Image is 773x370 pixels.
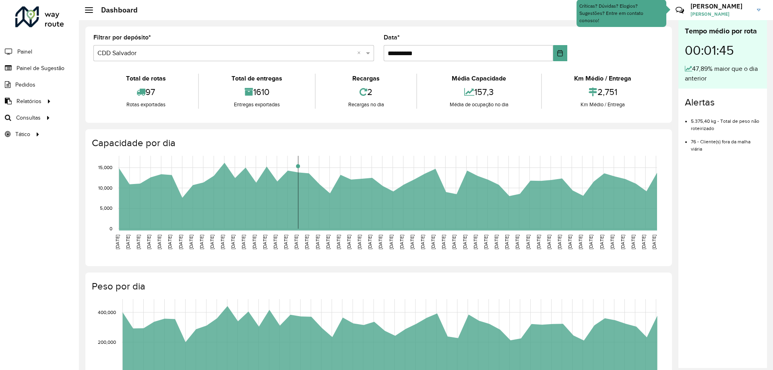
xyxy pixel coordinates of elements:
[199,235,204,249] text: [DATE]
[525,235,531,249] text: [DATE]
[389,235,394,249] text: [DATE]
[690,2,751,10] h3: [PERSON_NAME]
[346,235,351,249] text: [DATE]
[567,235,573,249] text: [DATE]
[441,235,446,249] text: [DATE]
[483,235,488,249] text: [DATE]
[451,235,457,249] text: [DATE]
[536,235,541,249] text: [DATE]
[315,235,320,249] text: [DATE]
[17,97,41,105] span: Relatórios
[419,83,539,101] div: 157,3
[115,235,120,249] text: [DATE]
[336,235,341,249] text: [DATE]
[100,206,112,211] text: 5,000
[304,235,309,249] text: [DATE]
[504,235,509,249] text: [DATE]
[494,235,499,249] text: [DATE]
[473,235,478,249] text: [DATE]
[671,2,688,19] a: Contato Rápido
[201,74,312,83] div: Total de entregas
[95,101,196,109] div: Rotas exportadas
[98,339,116,345] text: 200,000
[557,235,562,249] text: [DATE]
[167,235,172,249] text: [DATE]
[399,235,404,249] text: [DATE]
[691,112,761,132] li: 5.375,40 kg - Total de peso não roteirizado
[209,235,215,249] text: [DATE]
[16,114,41,122] span: Consultas
[201,101,312,109] div: Entregas exportadas
[357,48,364,58] span: Clear all
[685,26,761,37] div: Tempo médio por rota
[685,97,761,108] h4: Alertas
[325,235,331,249] text: [DATE]
[630,235,636,249] text: [DATE]
[146,235,151,249] text: [DATE]
[462,235,467,249] text: [DATE]
[419,74,539,83] div: Média Capacidade
[262,235,267,249] text: [DATE]
[230,235,236,249] text: [DATE]
[125,235,130,249] text: [DATE]
[420,235,425,249] text: [DATE]
[17,48,32,56] span: Painel
[136,235,141,249] text: [DATE]
[546,235,552,249] text: [DATE]
[610,235,615,249] text: [DATE]
[98,310,116,315] text: 400,000
[293,235,299,249] text: [DATE]
[93,6,138,14] h2: Dashboard
[419,101,539,109] div: Média de ocupação no dia
[157,235,162,249] text: [DATE]
[92,281,664,292] h4: Peso por dia
[599,235,604,249] text: [DATE]
[685,37,761,64] div: 00:01:45
[544,74,662,83] div: Km Médio / Entrega
[515,235,520,249] text: [DATE]
[220,235,225,249] text: [DATE]
[318,101,414,109] div: Recargas no dia
[641,235,646,249] text: [DATE]
[357,235,362,249] text: [DATE]
[273,235,278,249] text: [DATE]
[367,235,372,249] text: [DATE]
[588,235,593,249] text: [DATE]
[252,235,257,249] text: [DATE]
[201,83,312,101] div: 1610
[685,64,761,83] div: 47,89% maior que o dia anterior
[95,83,196,101] div: 97
[691,132,761,153] li: 76 - Cliente(s) fora da malha viária
[384,33,400,42] label: Data
[318,83,414,101] div: 2
[409,235,415,249] text: [DATE]
[110,226,112,231] text: 0
[620,235,625,249] text: [DATE]
[92,137,664,149] h4: Capacidade por dia
[578,235,583,249] text: [DATE]
[553,45,567,61] button: Choose Date
[544,101,662,109] div: Km Médio / Entrega
[15,130,30,138] span: Tático
[98,165,112,170] text: 15,000
[544,83,662,101] div: 2,751
[651,235,657,249] text: [DATE]
[378,235,383,249] text: [DATE]
[95,74,196,83] div: Total de rotas
[241,235,246,249] text: [DATE]
[318,74,414,83] div: Recargas
[430,235,436,249] text: [DATE]
[98,185,112,190] text: 10,000
[17,64,64,72] span: Painel de Sugestão
[690,10,751,18] span: [PERSON_NAME]
[178,235,183,249] text: [DATE]
[283,235,288,249] text: [DATE]
[188,235,194,249] text: [DATE]
[93,33,151,42] label: Filtrar por depósito
[15,81,35,89] span: Pedidos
